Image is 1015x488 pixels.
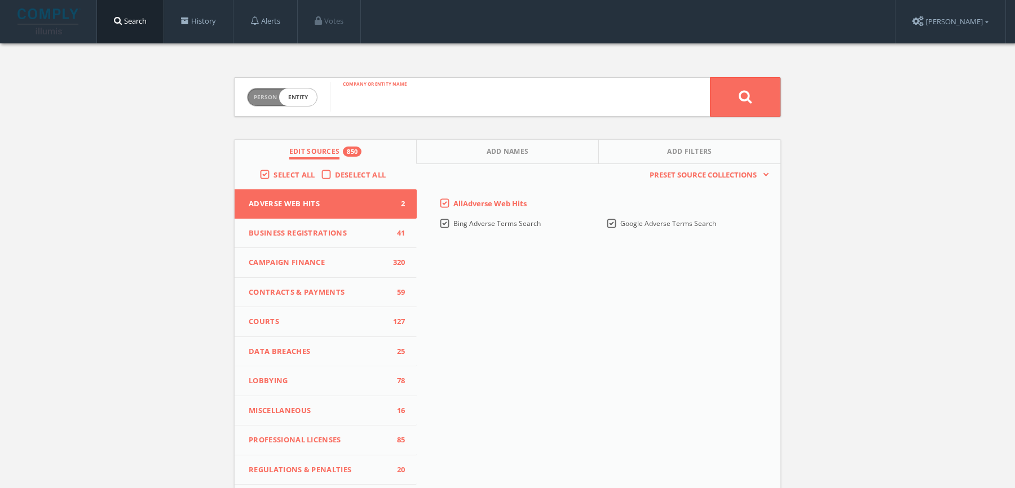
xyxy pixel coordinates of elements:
button: Campaign Finance320 [235,248,417,278]
span: entity [279,88,317,106]
span: Bing Adverse Terms Search [453,219,541,228]
span: Data Breaches [249,346,389,357]
span: Regulations & Penalties [249,464,389,476]
span: 78 [389,375,405,387]
button: Contracts & Payments59 [235,278,417,308]
button: Regulations & Penalties20 [235,455,417,485]
span: Preset Source Collections [644,170,762,181]
span: Business Registrations [249,228,389,239]
span: 2 [389,198,405,210]
button: Lobbying78 [235,366,417,396]
span: 320 [389,257,405,268]
span: Lobbying [249,375,389,387]
span: 20 [389,464,405,476]
span: 59 [389,287,405,298]
img: illumis [17,8,81,34]
span: 41 [389,228,405,239]
span: Courts [249,316,389,327]
div: 850 [343,147,361,157]
button: Add Filters [599,140,780,164]
span: Adverse Web Hits [249,198,389,210]
button: Add Names [417,140,599,164]
button: Edit Sources850 [235,140,417,164]
span: 85 [389,434,405,446]
span: Professional Licenses [249,434,389,446]
button: Business Registrations41 [235,219,417,249]
button: Miscellaneous16 [235,396,417,426]
span: Miscellaneous [249,405,389,416]
span: Edit Sources [289,147,340,159]
span: 16 [389,405,405,416]
span: 25 [389,346,405,357]
button: Adverse Web Hits2 [235,189,417,219]
span: Contracts & Payments [249,287,389,298]
span: 127 [389,316,405,327]
button: Courts127 [235,307,417,337]
span: Add Names [487,147,529,159]
span: Person [254,93,277,101]
span: Google Adverse Terms Search [620,219,716,228]
button: Preset Source Collections [644,170,769,181]
span: All Adverse Web Hits [453,198,527,208]
button: Data Breaches25 [235,337,417,367]
span: Campaign Finance [249,257,389,268]
button: Professional Licenses85 [235,425,417,455]
span: Deselect All [335,170,386,180]
span: Add Filters [667,147,712,159]
span: Select All [273,170,315,180]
